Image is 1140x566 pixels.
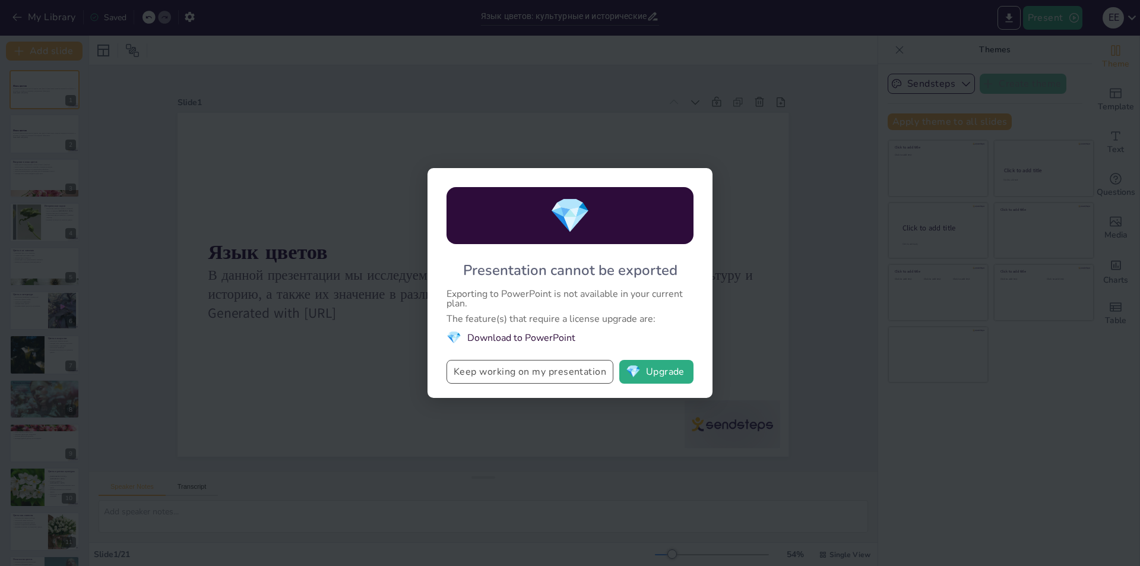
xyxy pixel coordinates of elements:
button: Keep working on my presentation [446,360,613,384]
div: Presentation cannot be exported [463,261,677,280]
div: The feature(s) that require a license upgrade are: [446,314,693,324]
span: diamond [626,366,641,378]
div: Exporting to PowerPoint is not available in your current plan. [446,289,693,308]
span: diamond [549,193,591,239]
span: diamond [446,330,461,346]
button: diamondUpgrade [619,360,693,384]
li: Download to PowerPoint [446,330,693,346]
